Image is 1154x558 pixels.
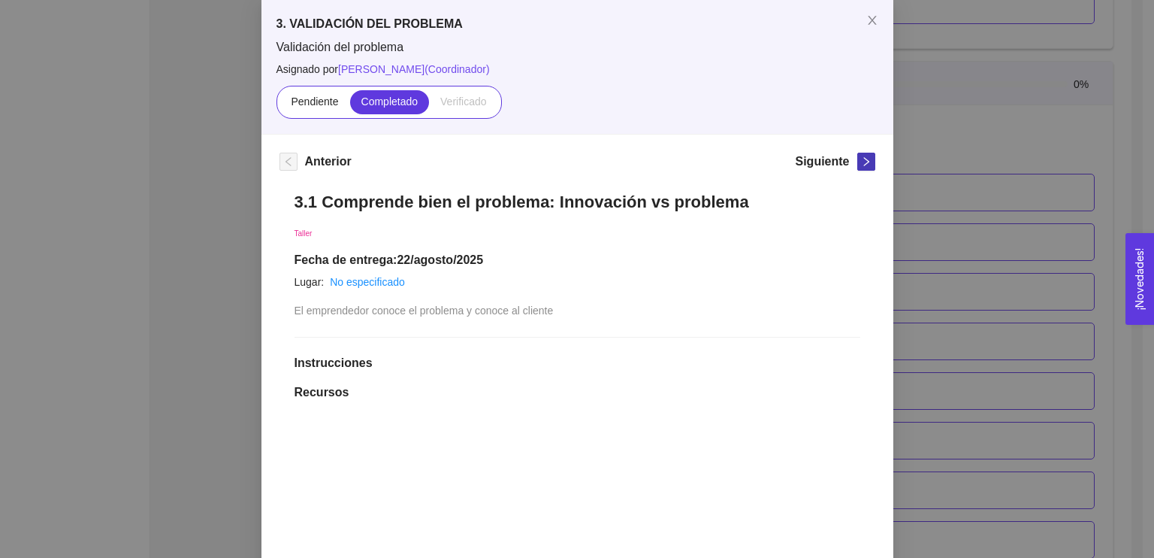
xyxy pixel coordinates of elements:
[361,96,418,108] span: Completado
[866,14,878,26] span: close
[295,305,554,317] span: El emprendedor conoce el problema y conoce al cliente
[279,153,298,171] button: left
[291,96,338,108] span: Pendiente
[338,63,490,75] span: [PERSON_NAME] ( Coordinador )
[858,156,875,167] span: right
[440,96,486,108] span: Verificado
[857,153,875,171] button: right
[295,356,860,371] h1: Instrucciones
[305,153,352,171] h5: Anterior
[295,253,860,268] h1: Fecha de entrega: 22/agosto/2025
[276,15,878,33] h5: 3. VALIDACIÓN DEL PROBLEMA
[295,192,860,212] h1: 3.1 Comprende bien el problema: Innovación vs problema
[276,61,878,77] span: Asignado por
[295,385,860,400] h1: Recursos
[276,39,878,56] span: Validación del problema
[1125,233,1154,325] button: Open Feedback Widget
[295,229,313,238] span: Taller
[795,153,849,171] h5: Siguiente
[295,274,325,290] article: Lugar:
[330,276,405,288] a: No especificado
